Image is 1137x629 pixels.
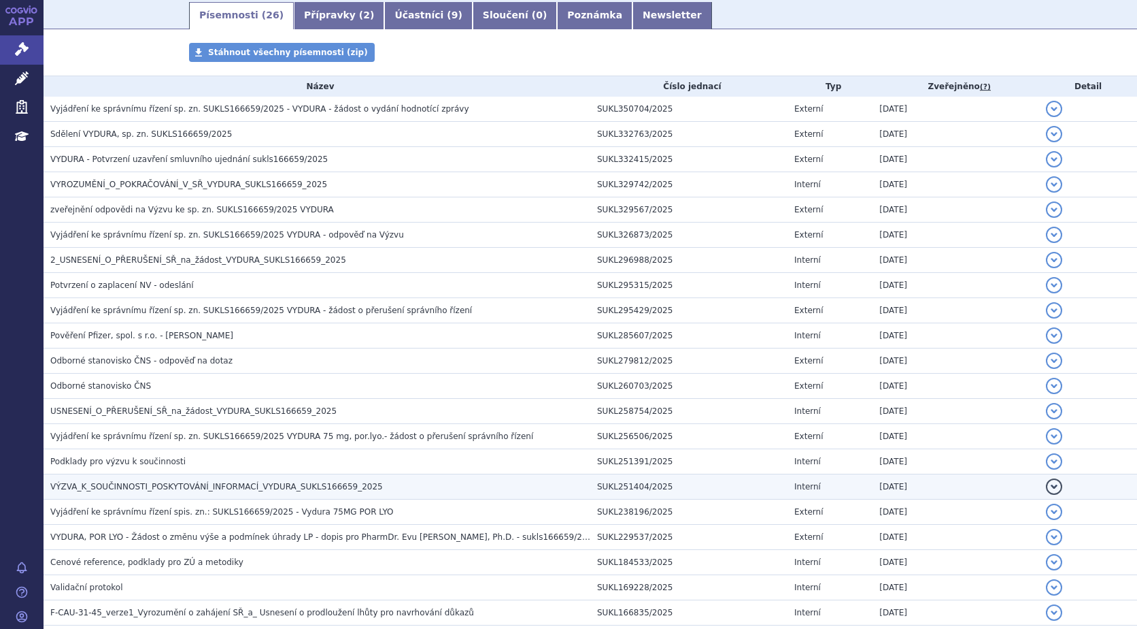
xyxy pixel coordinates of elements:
[872,248,1039,273] td: [DATE]
[1046,302,1062,319] button: detail
[1046,353,1062,369] button: detail
[872,172,1039,197] td: [DATE]
[794,331,821,340] span: Interní
[872,147,1039,172] td: [DATE]
[294,2,384,29] a: Přípravky (2)
[1046,277,1062,293] button: detail
[794,230,823,240] span: Externí
[473,2,557,29] a: Sloučení (0)
[590,349,787,374] td: SUKL279812/2025
[794,457,821,466] span: Interní
[872,349,1039,374] td: [DATE]
[50,507,394,517] span: Vyjádření ke správnímu řízení spis. zn.: SUKLS166659/2025 - Vydura 75MG POR LYO
[872,323,1039,349] td: [DATE]
[50,583,123,592] span: Validační protokol
[872,298,1039,323] td: [DATE]
[50,306,472,315] span: Vyjádření ke správnímu řízení sp. zn. SUKLS166659/2025 VYDURA - žádost o přerušení správního řízení
[1046,579,1062,596] button: detail
[1046,126,1062,142] button: detail
[872,525,1039,550] td: [DATE]
[590,76,787,97] th: Číslo jednací
[1046,101,1062,117] button: detail
[50,457,186,466] span: Podklady pro výzvu k součinnosti
[50,532,598,542] span: VYDURA, POR LYO - Žádost o změnu výše a podmínek úhrady LP - dopis pro PharmDr. Evu Doleželovou, ...
[794,155,823,164] span: Externí
[872,197,1039,223] td: [DATE]
[872,223,1039,248] td: [DATE]
[794,129,823,139] span: Externí
[590,273,787,298] td: SUKL295315/2025
[44,76,590,97] th: Název
[1046,227,1062,243] button: detail
[50,331,233,340] span: Pověření Pfizer, spol. s r.o. - Kureková
[794,205,823,214] span: Externí
[266,10,279,20] span: 26
[50,255,346,265] span: 2_USNESENÍ_O_PŘERUŠENÍ_SŘ_na_žádost_VYDURA_SUKLS166659_2025
[794,558,821,567] span: Interní
[794,583,821,592] span: Interní
[590,600,787,626] td: SUKL166835/2025
[794,255,821,265] span: Interní
[794,432,823,441] span: Externí
[632,2,712,29] a: Newsletter
[794,104,823,114] span: Externí
[1046,428,1062,445] button: detail
[794,356,823,366] span: Externí
[794,532,823,542] span: Externí
[590,97,787,122] td: SUKL350704/2025
[590,449,787,474] td: SUKL251391/2025
[1046,453,1062,470] button: detail
[50,381,151,391] span: Odborné stanovisko ČNS
[50,104,469,114] span: Vyjádření ke správnímu řízení sp. zn. SUKLS166659/2025 - VYDURA - žádost o vydání hodnotící zprávy
[50,155,328,164] span: VYDURA - Potvrzení uzavření smluvního ujednání sukls166659/2025
[50,356,233,366] span: Odborné stanovisko ČNS - odpověď na dotaz
[872,122,1039,147] td: [DATE]
[590,424,787,449] td: SUKL256506/2025
[590,147,787,172] td: SUKL332415/2025
[50,230,404,240] span: Vyjádření ke správnímu řízení sp. zn. SUKLS166659/2025 VYDURA - odpověď na Výzvu
[794,381,823,391] span: Externí
[872,575,1039,600] td: [DATE]
[1046,479,1062,495] button: detail
[50,482,383,491] span: VÝZVA_K_SOUČINNOSTI_POSKYTOVÁNÍ_INFORMACÍ_VYDURA_SUKLS166659_2025
[872,424,1039,449] td: [DATE]
[1046,252,1062,268] button: detail
[590,122,787,147] td: SUKL332763/2025
[794,406,821,416] span: Interní
[50,608,474,617] span: F-CAU-31-45_verze1_Vyrozumění o zahájení SŘ_a_ Usnesení o prodloužení lhůty pro navrhování důkazů
[872,600,1039,626] td: [DATE]
[50,180,327,189] span: VYROZUMĚNÍ_O_POKRAČOVÁNÍ_V_SŘ_VYDURA_SUKLS166659_2025
[872,273,1039,298] td: [DATE]
[590,399,787,424] td: SUKL258754/2025
[872,374,1039,399] td: [DATE]
[50,129,232,139] span: Sdělení VYDURA, sp. zn. SUKLS166659/2025
[590,550,787,575] td: SUKL184533/2025
[590,197,787,223] td: SUKL329567/2025
[590,172,787,197] td: SUKL329742/2025
[590,223,787,248] td: SUKL326873/2025
[590,575,787,600] td: SUKL169228/2025
[384,2,472,29] a: Účastníci (9)
[1046,201,1062,218] button: detail
[1046,554,1062,570] button: detail
[872,550,1039,575] td: [DATE]
[590,500,787,525] td: SUKL238196/2025
[557,2,632,29] a: Poznámka
[872,399,1039,424] td: [DATE]
[536,10,543,20] span: 0
[1046,403,1062,419] button: detail
[189,2,294,29] a: Písemnosti (26)
[50,280,194,290] span: Potvrzení o zaplacení NV - odeslání
[1046,151,1062,167] button: detail
[794,306,823,315] span: Externí
[794,180,821,189] span: Interní
[590,298,787,323] td: SUKL295429/2025
[794,280,821,290] span: Interní
[794,608,821,617] span: Interní
[1046,529,1062,545] button: detail
[452,10,458,20] span: 9
[363,10,370,20] span: 2
[189,43,375,62] a: Stáhnout všechny písemnosti (zip)
[872,500,1039,525] td: [DATE]
[1046,327,1062,344] button: detail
